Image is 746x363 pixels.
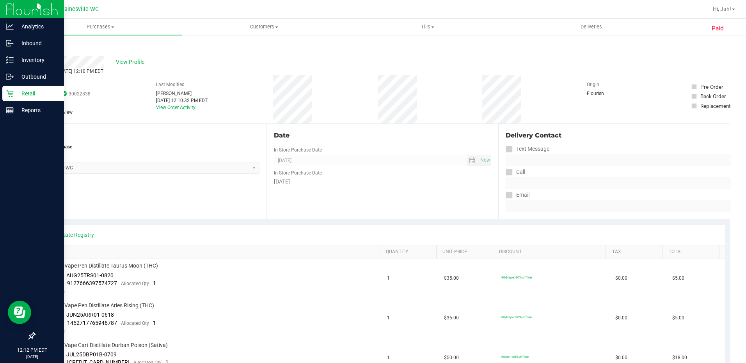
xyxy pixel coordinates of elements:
span: 1 [153,280,156,286]
span: $35.00 [444,275,459,282]
span: FT 0.3g Vape Pen Distillate Taurus Moon (THC) [45,262,158,270]
div: [DATE] [274,178,492,186]
span: Deliveries [570,23,613,30]
span: JUL25DBP01B-0709 [66,351,117,358]
p: [DATE] [4,354,60,359]
label: In-Store Purchase Date [274,169,322,176]
span: $0.00 [615,314,627,322]
span: View Profile [116,58,147,66]
label: Email [506,189,529,201]
span: FT 0.3g Vape Pen Distillate Aries Rising (THC) [45,302,154,309]
span: Customers [183,23,345,30]
span: Gainesville WC [60,6,99,12]
a: Tax [612,249,659,255]
div: [PERSON_NAME] [156,90,208,97]
span: Allocated Qty [121,321,149,326]
span: FT 0.5g Vape Cart Distillate Durban Poison (Sativa) [45,342,168,349]
span: Allocated Qty [121,281,149,286]
span: $0.00 [615,354,627,361]
label: In-Store Purchase Date [274,146,322,153]
inline-svg: Outbound [6,73,14,81]
span: Paid [712,24,724,33]
div: Delivery Contact [506,131,730,140]
span: $0.00 [615,275,627,282]
span: JUN25ARR01-0618 [66,312,114,318]
span: Purchases [19,23,182,30]
inline-svg: Inbound [6,39,14,47]
label: Origin [587,81,599,88]
span: AUG25TRS01-0820 [66,272,114,278]
inline-svg: Retail [6,90,14,97]
a: Total [669,249,716,255]
inline-svg: Analytics [6,23,14,30]
p: Inbound [14,39,60,48]
label: Text Message [506,143,549,155]
span: In Sync [61,90,67,97]
a: Purchases [19,19,182,35]
span: Hi, Jah! [713,6,731,12]
label: Call [506,166,525,178]
inline-svg: Inventory [6,56,14,64]
span: 9127666397574727 [67,280,117,286]
span: 1 [387,314,390,322]
span: $50.00 [444,354,459,361]
span: Completed [DATE] 12:10 PM EDT [34,69,103,74]
a: Customers [182,19,346,35]
a: View State Registry [47,231,94,239]
span: 30022838 [69,90,91,97]
p: 12:12 PM EDT [4,347,60,354]
p: Retail [14,89,60,98]
inline-svg: Reports [6,106,14,114]
p: Analytics [14,22,60,31]
a: Tills [346,19,510,35]
a: Unit Price [442,249,490,255]
a: Discount [499,249,603,255]
iframe: Resource center [8,301,31,324]
span: Tills [346,23,509,30]
a: Deliveries [510,19,673,35]
div: Replacement [700,102,730,110]
p: Reports [14,106,60,115]
div: Location [34,131,259,140]
span: 1 [387,354,390,361]
span: 80dvape: 80% off line [501,275,532,279]
span: 1 [153,320,156,326]
div: Date [274,131,492,140]
p: Outbound [14,72,60,81]
p: Inventory [14,55,60,65]
input: Format: (999) 999-9999 [506,155,730,166]
div: Back Order [700,92,726,100]
div: [DATE] 12:10:32 PM EDT [156,97,208,104]
a: SKU [46,249,377,255]
span: $35.00 [444,314,459,322]
input: Format: (999) 999-9999 [506,178,730,189]
a: Quantity [386,249,433,255]
div: Flourish [587,90,626,97]
label: Last Modified [156,81,185,88]
span: $5.00 [672,314,684,322]
span: 1 [387,275,390,282]
div: Pre-Order [700,83,723,91]
span: $5.00 [672,275,684,282]
span: 60cart: 60% off line [501,355,529,359]
a: View Order Activity [156,105,195,110]
span: $18.00 [672,354,687,361]
span: 80dvape: 80% off line [501,315,532,319]
span: 1452717765946787 [67,320,117,326]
